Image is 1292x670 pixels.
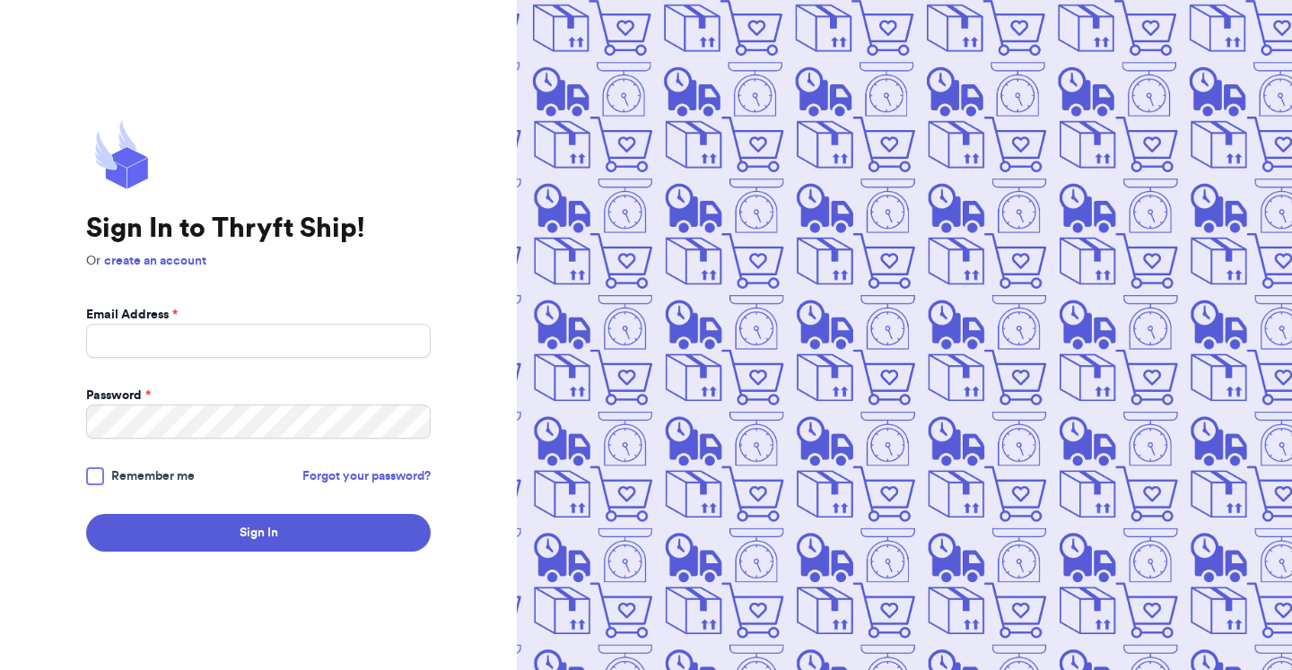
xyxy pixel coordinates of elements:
button: Sign In [86,514,431,552]
label: Email Address [86,306,178,324]
p: Or [86,252,431,270]
a: create an account [104,255,206,267]
label: Password [86,387,151,405]
h1: Sign In to Thryft Ship! [86,213,431,245]
a: Forgot your password? [302,467,431,485]
span: Remember me [111,467,195,485]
